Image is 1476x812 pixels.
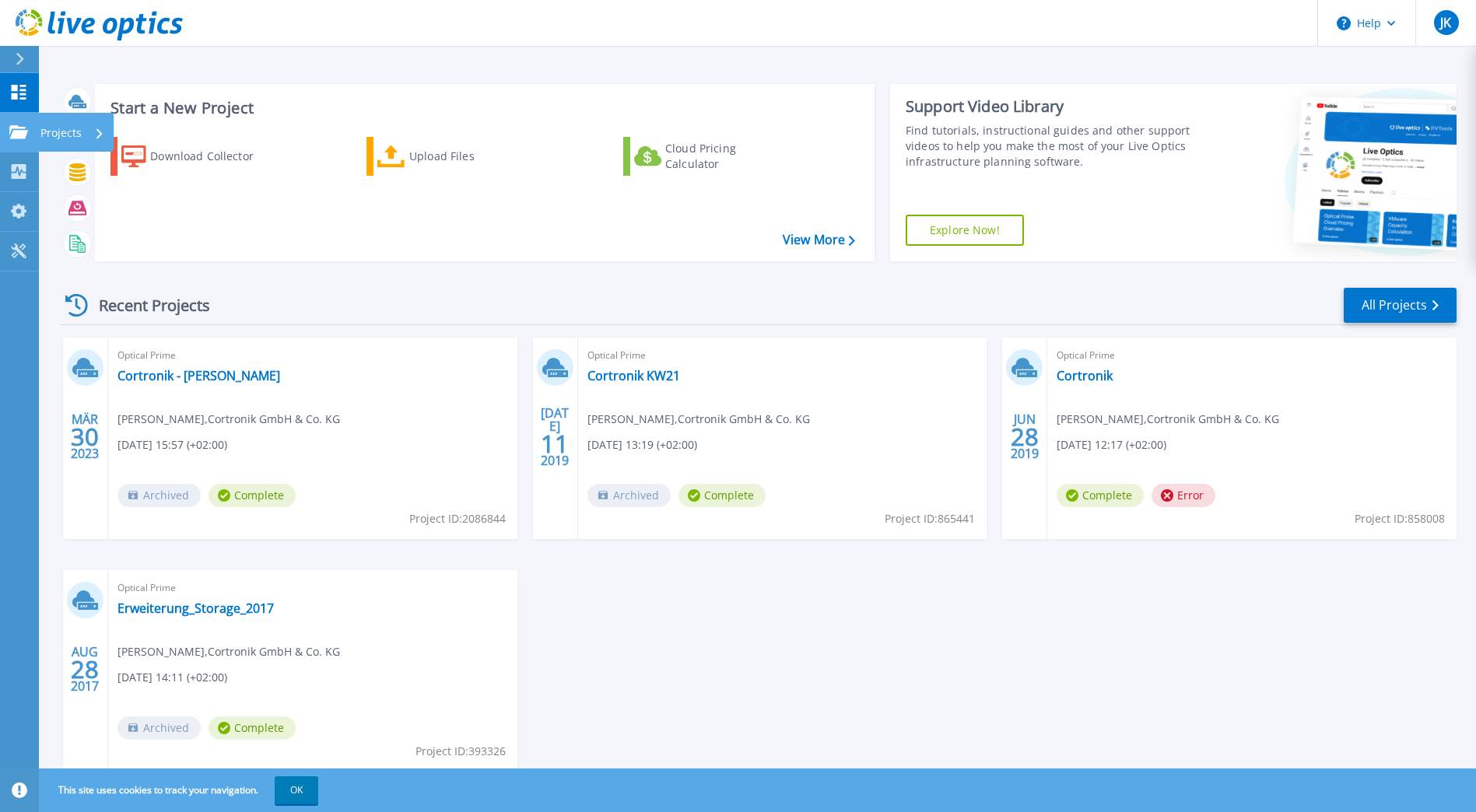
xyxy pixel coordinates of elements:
[1057,368,1113,383] a: Cortronik
[1057,411,1279,428] span: [PERSON_NAME] , Cortronik GmbH & Co. KG
[885,510,975,527] span: Project ID: 865441
[117,484,201,507] span: Archived
[43,776,318,804] span: This site uses cookies to track your navigation.
[906,215,1024,246] a: Explore Now!
[1010,408,1040,465] div: JUN 2019
[665,141,790,172] div: Cloud Pricing Calculator
[906,96,1194,117] div: Support Video Library
[623,137,797,176] a: Cloud Pricing Calculator
[117,368,280,383] a: Cortronik - [PERSON_NAME]
[117,669,227,686] span: [DATE] 14:11 (+02:00)
[117,411,340,428] span: [PERSON_NAME] , Cortronik GmbH & Co. KG
[587,436,697,453] span: [DATE] 13:19 (+02:00)
[587,411,810,428] span: [PERSON_NAME] , Cortronik GmbH & Co. KG
[110,137,284,176] a: Download Collector
[587,368,680,383] a: Cortronik KW21
[209,716,296,740] span: Complete
[117,643,340,660] span: [PERSON_NAME] , Cortronik GmbH & Co. KG
[275,776,318,804] button: OK
[40,113,82,153] p: Projects
[587,347,978,364] span: Optical Prime
[783,233,855,247] a: View More
[71,430,99,443] span: 30
[1440,16,1451,29] span: JK
[540,408,570,465] div: [DATE] 2019
[70,641,100,698] div: AUG 2017
[1152,484,1215,507] span: Error
[587,484,671,507] span: Archived
[117,436,227,453] span: [DATE] 15:57 (+02:00)
[415,743,506,760] span: Project ID: 393326
[209,484,296,507] span: Complete
[1344,288,1457,323] a: All Projects
[110,100,854,117] h3: Start a New Project
[1057,484,1144,507] span: Complete
[117,600,274,616] a: Erweiterung_Storage_2017
[366,137,540,176] a: Upload Files
[409,510,506,527] span: Project ID: 2086844
[60,286,231,324] div: Recent Projects
[117,716,201,740] span: Archived
[906,123,1194,170] div: Find tutorials, instructional guides and other support videos to help you make the most of your L...
[1057,347,1447,364] span: Optical Prime
[117,579,508,597] span: Optical Prime
[70,408,100,465] div: MÄR 2023
[409,141,534,172] div: Upload Files
[1057,436,1166,453] span: [DATE] 12:17 (+02:00)
[71,663,99,676] span: 28
[1355,510,1445,527] span: Project ID: 858008
[678,484,766,507] span: Complete
[150,141,275,172] div: Download Collector
[541,437,569,450] span: 11
[1011,430,1039,443] span: 28
[117,347,508,364] span: Optical Prime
